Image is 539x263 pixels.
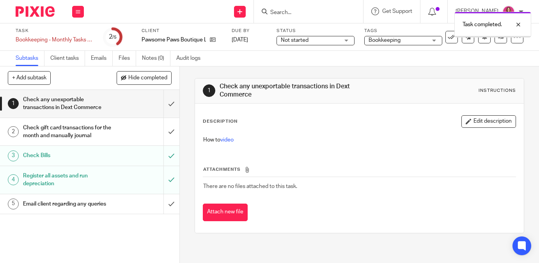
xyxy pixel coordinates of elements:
[109,32,117,41] div: 2
[91,51,113,66] a: Emails
[281,38,309,43] span: Not started
[220,137,234,143] a: video
[203,118,238,125] p: Description
[461,115,516,128] button: Edit description
[8,98,19,109] div: 1
[203,184,297,189] span: There are no files attached to this task.
[220,82,376,99] h1: Check any unexportable transactions in Dext Commerce
[112,35,117,39] small: /5
[119,51,136,66] a: Files
[8,126,19,137] div: 2
[176,51,206,66] a: Audit logs
[232,37,248,43] span: [DATE]
[23,170,112,190] h1: Register all assets and run depreciation
[142,36,206,44] p: Pawsome Paws Boutique Ltd
[23,94,112,114] h1: Check any unexportable transactions in Dext Commerce
[463,21,502,29] p: Task completed.
[479,88,516,94] div: Instructions
[369,38,401,43] span: Bookkeeping
[502,5,515,18] img: 17.png
[50,51,85,66] a: Client tasks
[16,28,94,34] label: Task
[8,199,19,209] div: 5
[16,6,55,17] img: Pixie
[23,150,112,161] h1: Check Bills
[8,71,51,84] button: + Add subtask
[142,28,222,34] label: Client
[128,75,167,81] span: Hide completed
[203,84,215,97] div: 1
[16,36,94,44] div: Bookkeeping - Monthly Tasks - (PPB)
[8,174,19,185] div: 4
[232,28,267,34] label: Due by
[203,136,516,144] p: How to
[203,204,248,221] button: Attach new file
[23,122,112,142] h1: Check gift card transactions for the month and manually journal
[142,51,170,66] a: Notes (0)
[8,150,19,161] div: 3
[16,51,44,66] a: Subtasks
[203,167,241,172] span: Attachments
[23,198,112,210] h1: Email client regarding any queries
[117,71,172,84] button: Hide completed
